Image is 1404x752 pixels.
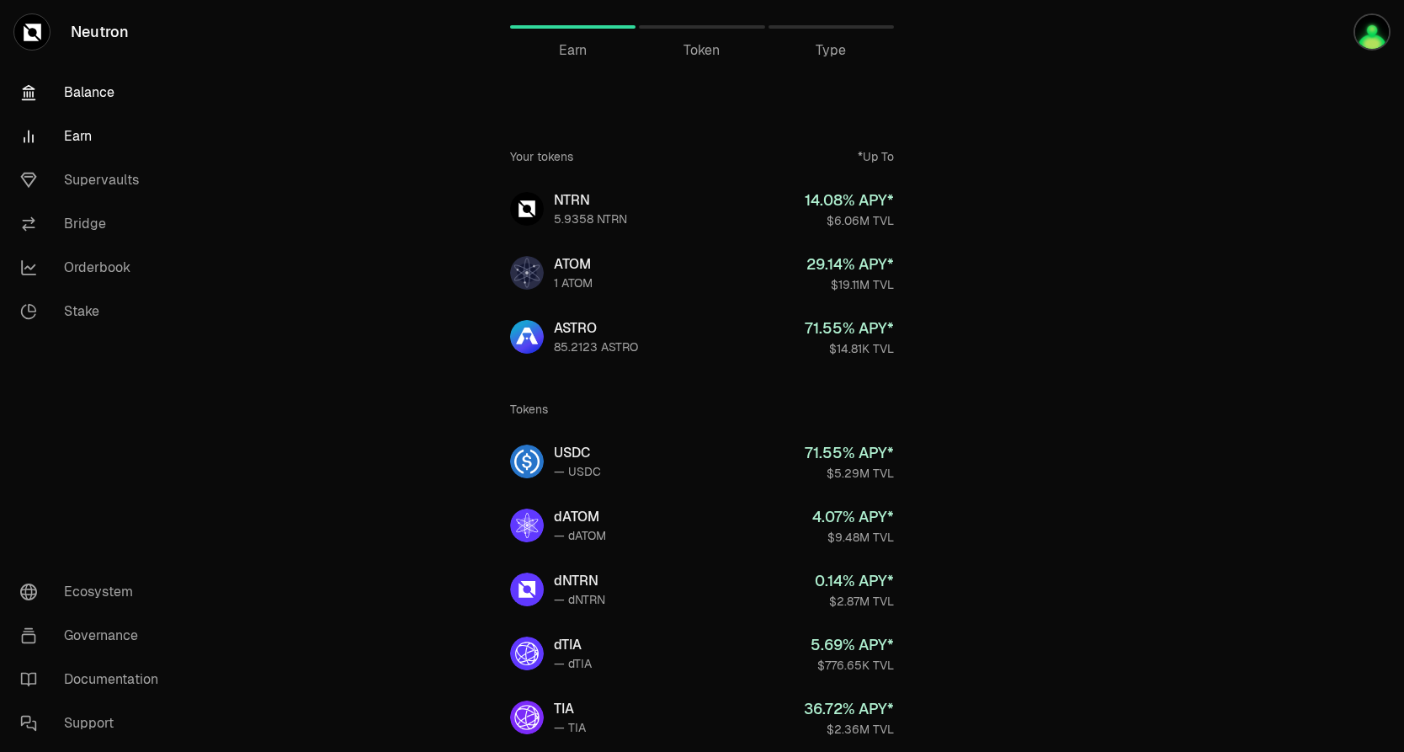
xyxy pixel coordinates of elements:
[510,320,544,354] img: ASTRO
[7,115,182,158] a: Earn
[510,192,544,226] img: NTRN
[497,623,907,684] a: dTIAdTIA— dTIA5.69% APY*$776.65K TVL
[554,190,627,211] div: NTRN
[554,211,627,227] div: 5.9358 NTRN
[510,637,544,670] img: dTIA
[815,569,894,593] div: 0.14 % APY*
[805,340,894,357] div: $14.81K TVL
[554,254,593,275] div: ATOM
[497,179,907,239] a: NTRNNTRN5.9358 NTRN14.08% APY*$6.06M TVL
[7,71,182,115] a: Balance
[497,431,907,492] a: USDCUSDC— USDC71.55% APY*$5.29M TVL
[7,570,182,614] a: Ecosystem
[7,701,182,745] a: Support
[510,509,544,542] img: dATOM
[804,697,894,721] div: 36.72 % APY*
[554,571,605,591] div: dNTRN
[805,317,894,340] div: 71.55 % APY*
[497,687,907,748] a: TIATIA— TIA36.72% APY*$2.36M TVL
[554,507,606,527] div: dATOM
[804,721,894,738] div: $2.36M TVL
[497,307,907,367] a: ASTROASTRO85.2123 ASTRO71.55% APY*$14.81K TVL
[510,445,544,478] img: USDC
[1353,13,1391,51] img: drop
[806,253,894,276] div: 29.14 % APY*
[812,529,894,546] div: $9.48M TVL
[554,591,605,608] div: — dNTRN
[7,158,182,202] a: Supervaults
[805,189,894,212] div: 14.08 % APY*
[812,505,894,529] div: 4.07 % APY*
[858,148,894,165] div: *Up To
[510,148,573,165] div: Your tokens
[510,256,544,290] img: ATOM
[805,465,894,482] div: $5.29M TVL
[815,593,894,610] div: $2.87M TVL
[497,559,907,620] a: dNTRNdNTRN— dNTRN0.14% APY*$2.87M TVL
[554,339,638,355] div: 85.2123 ASTRO
[497,495,907,556] a: dATOMdATOM— dATOM4.07% APY*$9.48M TVL
[510,401,548,418] div: Tokens
[805,212,894,229] div: $6.06M TVL
[510,7,636,47] a: Earn
[554,463,601,480] div: — USDC
[554,635,592,655] div: dTIA
[554,275,593,291] div: 1 ATOM
[7,290,182,333] a: Stake
[554,527,606,544] div: — dATOM
[7,658,182,701] a: Documentation
[510,573,544,606] img: dNTRN
[554,719,586,736] div: — TIA
[554,699,586,719] div: TIA
[7,246,182,290] a: Orderbook
[554,655,592,672] div: — dTIA
[683,40,720,61] span: Token
[554,443,601,463] div: USDC
[7,614,182,658] a: Governance
[805,441,894,465] div: 71.55 % APY*
[7,202,182,246] a: Bridge
[497,243,907,303] a: ATOMATOM1 ATOM29.14% APY*$19.11M TVL
[554,318,638,339] div: ASTRO
[806,276,894,293] div: $19.11M TVL
[510,701,544,734] img: TIA
[811,657,894,674] div: $776.65K TVL
[816,40,846,61] span: Type
[559,40,587,61] span: Earn
[811,633,894,657] div: 5.69 % APY*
